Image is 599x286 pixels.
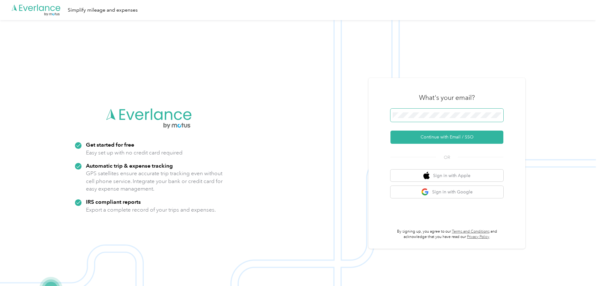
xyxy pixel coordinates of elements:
[436,154,458,161] span: OR
[421,188,429,196] img: google logo
[86,162,173,169] strong: Automatic trip & expense tracking
[86,170,223,193] p: GPS satellites ensure accurate trip tracking even without cell phone service. Integrate your bank...
[86,206,216,214] p: Export a complete record of your trips and expenses.
[452,229,490,234] a: Terms and Conditions
[390,170,503,182] button: apple logoSign in with Apple
[86,198,141,205] strong: IRS compliant reports
[423,172,430,180] img: apple logo
[390,229,503,240] p: By signing up, you agree to our and acknowledge that you have read our .
[390,186,503,198] button: google logoSign in with Google
[86,149,183,157] p: Easy set up with no credit card required
[390,131,503,144] button: Continue with Email / SSO
[467,235,489,239] a: Privacy Policy
[68,6,138,14] div: Simplify mileage and expenses
[86,141,134,148] strong: Get started for free
[419,93,475,102] h3: What's your email?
